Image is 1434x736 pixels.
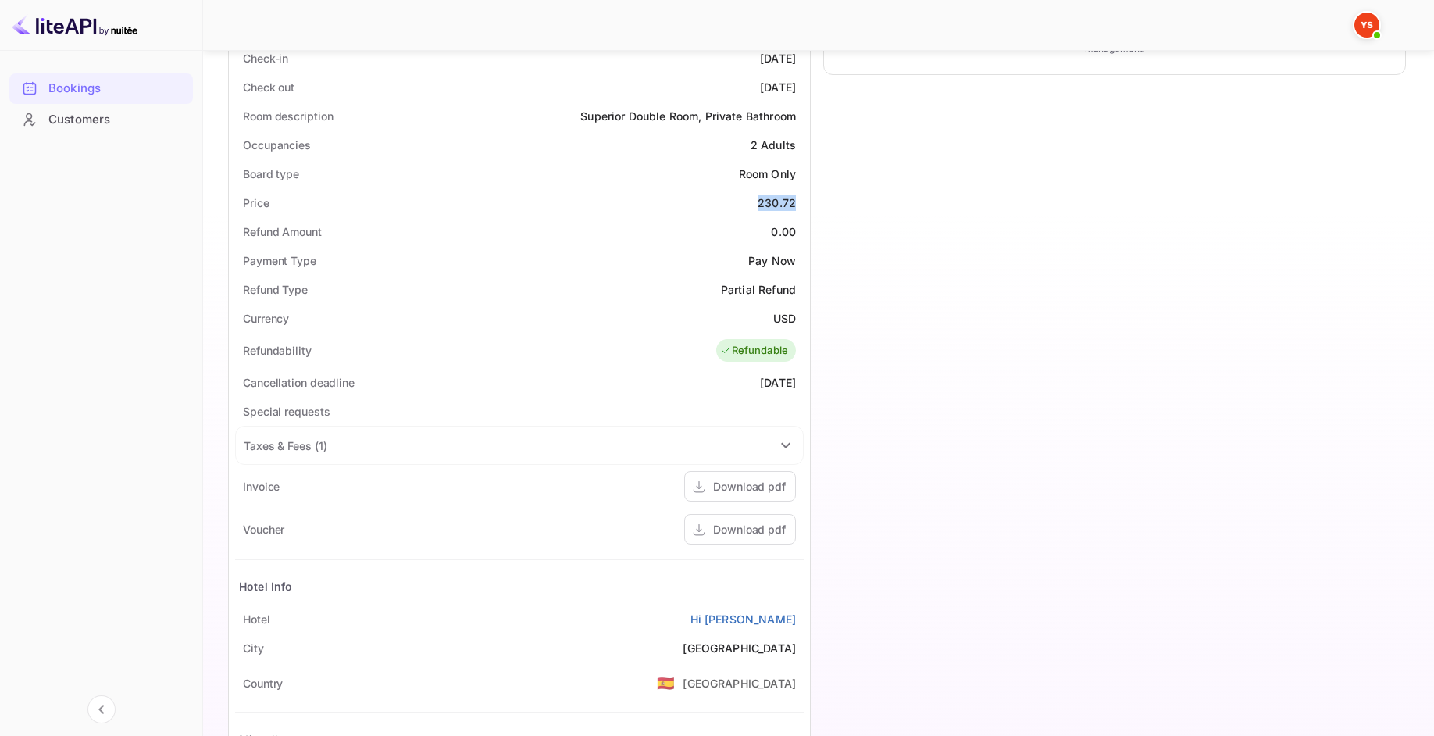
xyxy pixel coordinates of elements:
div: Superior Double Room, Private Bathroom [580,108,796,124]
div: [GEOGRAPHIC_DATA] [683,675,796,691]
div: Occupancies [243,137,311,153]
div: Refundable [720,343,789,359]
div: Pay Now [748,252,796,269]
div: Cancellation deadline [243,374,355,391]
a: Customers [9,105,193,134]
button: Collapse navigation [87,695,116,723]
div: Bookings [48,80,185,98]
div: [GEOGRAPHIC_DATA] [683,640,796,656]
span: United States [657,669,675,697]
div: Bookings [9,73,193,104]
div: Country [243,675,283,691]
img: Yandex Support [1354,13,1379,38]
div: USD [773,310,796,327]
div: Room description [243,108,333,124]
div: Download pdf [713,521,786,538]
div: 0.00 [771,223,796,240]
a: Hi [PERSON_NAME] [690,611,796,627]
div: Refundability [243,342,312,359]
div: Hotel [243,611,270,627]
div: Customers [9,105,193,135]
div: 2 Adults [751,137,796,153]
div: Board type [243,166,299,182]
div: Special requests [243,403,330,420]
div: [DATE] [760,79,796,95]
div: Room Only [739,166,796,182]
div: City [243,640,264,656]
div: Customers [48,111,185,129]
div: Invoice [243,478,280,495]
div: Voucher [243,521,284,538]
div: Hotel Info [239,578,293,595]
div: Price [243,195,269,211]
div: Check-in [243,50,288,66]
div: Check out [243,79,294,95]
div: [DATE] [760,50,796,66]
div: Currency [243,310,289,327]
div: Partial Refund [721,281,796,298]
div: [DATE] [760,374,796,391]
div: Refund Amount [243,223,322,240]
div: 230.72 [758,195,796,211]
div: Taxes & Fees (1) [236,427,803,464]
div: Refund Type [243,281,308,298]
div: Payment Type [243,252,316,269]
div: Taxes & Fees ( 1 ) [244,438,326,454]
img: LiteAPI logo [12,13,137,38]
div: Download pdf [713,478,786,495]
a: Bookings [9,73,193,102]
